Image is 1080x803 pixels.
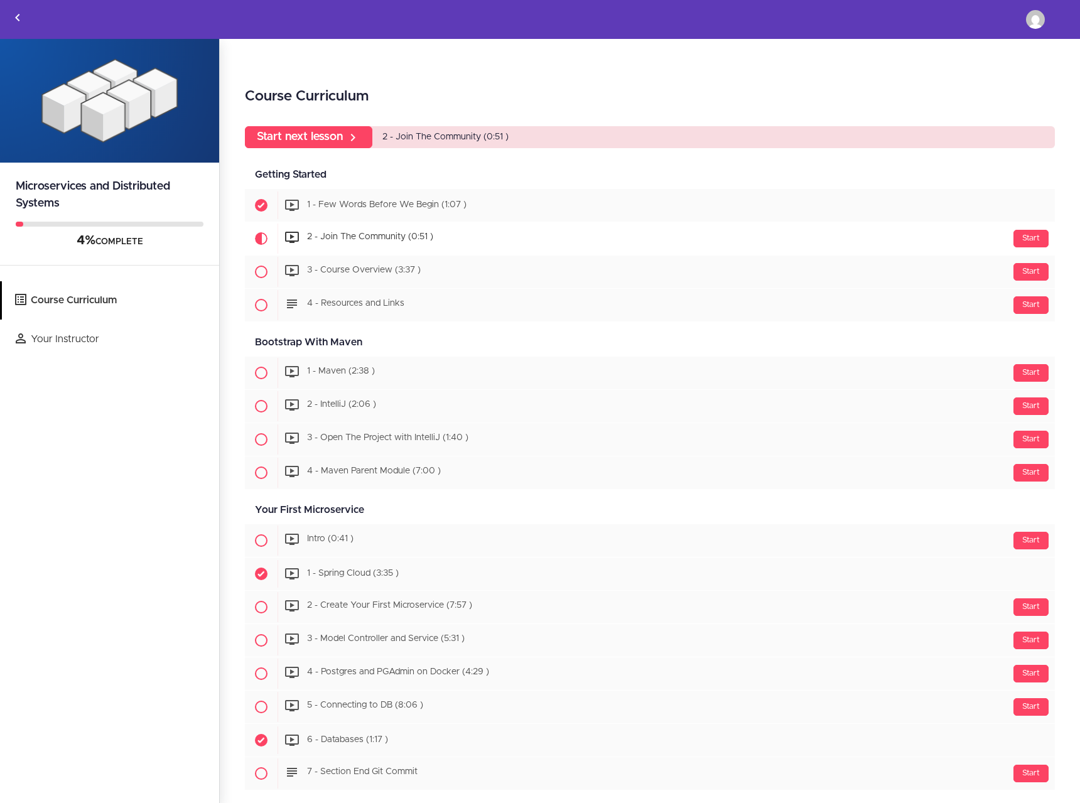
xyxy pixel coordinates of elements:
div: Your First Microservice [245,496,1055,524]
span: 3 - Course Overview (3:37 ) [307,266,421,275]
div: Start [1013,765,1049,782]
div: Start [1013,532,1049,549]
a: Back to courses [1,1,35,38]
span: 1 - Few Words Before We Begin (1:07 ) [307,201,467,210]
a: Start next lesson [245,126,372,148]
a: Start 3 - Course Overview (3:37 ) [245,256,1055,288]
span: 5 - Connecting to DB (8:06 ) [307,701,423,710]
div: Start [1013,364,1049,382]
span: 6 - Databases (1:17 ) [307,736,388,745]
div: Start [1013,230,1049,247]
a: Start 4 - Maven Parent Module (7:00 ) [245,456,1055,489]
a: Start 3 - Open The Project with IntelliJ (1:40 ) [245,423,1055,456]
div: Getting Started [245,161,1055,189]
div: Start [1013,464,1049,482]
span: Intro (0:41 ) [307,535,354,544]
h2: Course Curriculum [245,86,1055,107]
a: Start 4 - Resources and Links [245,289,1055,321]
span: Completed item [245,724,278,757]
span: 4 - Resources and Links [307,299,404,308]
span: 2 - IntelliJ (2:06 ) [307,401,376,409]
span: Current item [245,222,278,255]
span: 2 - Create Your First Microservice (7:57 ) [307,601,472,610]
span: Completed item [245,558,278,590]
div: Start [1013,296,1049,314]
span: 4 - Maven Parent Module (7:00 ) [307,467,441,476]
a: Current item Start 2 - Join The Community (0:51 ) [245,222,1055,255]
div: Start [1013,598,1049,616]
a: Completed item 6 - Databases (1:17 ) [245,724,1055,757]
a: Start 1 - Maven (2:38 ) [245,357,1055,389]
a: Start 4 - Postgres and PGAdmin on Docker (4:29 ) [245,657,1055,690]
a: Completed item 1 - Few Words Before We Begin (1:07 ) [245,189,1055,222]
span: 1 - Spring Cloud (3:35 ) [307,569,399,578]
span: 1 - Maven (2:38 ) [307,367,375,376]
span: Completed item [245,189,278,222]
span: 4% [77,234,95,247]
a: Start 3 - Model Controller and Service (5:31 ) [245,624,1055,657]
span: 3 - Open The Project with IntelliJ (1:40 ) [307,434,468,443]
div: Start [1013,665,1049,682]
span: 7 - Section End Git Commit [307,768,418,777]
div: Start [1013,632,1049,649]
div: COMPLETE [16,233,203,249]
img: bittukp2000@gmail.com [1026,10,1045,29]
a: Start 7 - Section End Git Commit [245,757,1055,790]
a: Start 5 - Connecting to DB (8:06 ) [245,691,1055,723]
span: 3 - Model Controller and Service (5:31 ) [307,635,465,644]
div: Start [1013,397,1049,415]
svg: Back to courses [10,10,25,25]
a: Start 2 - IntelliJ (2:06 ) [245,390,1055,423]
a: Your Instructor [2,320,219,358]
span: 4 - Postgres and PGAdmin on Docker (4:29 ) [307,668,489,677]
a: Completed item 1 - Spring Cloud (3:35 ) [245,558,1055,590]
span: 2 - Join The Community (0:51 ) [382,132,509,141]
span: 2 - Join The Community (0:51 ) [307,233,433,242]
a: Start Intro (0:41 ) [245,524,1055,557]
div: Bootstrap With Maven [245,328,1055,357]
div: Start [1013,698,1049,716]
div: Start [1013,263,1049,281]
a: Course Curriculum [2,281,219,320]
a: Start 2 - Create Your First Microservice (7:57 ) [245,591,1055,623]
div: Start [1013,431,1049,448]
